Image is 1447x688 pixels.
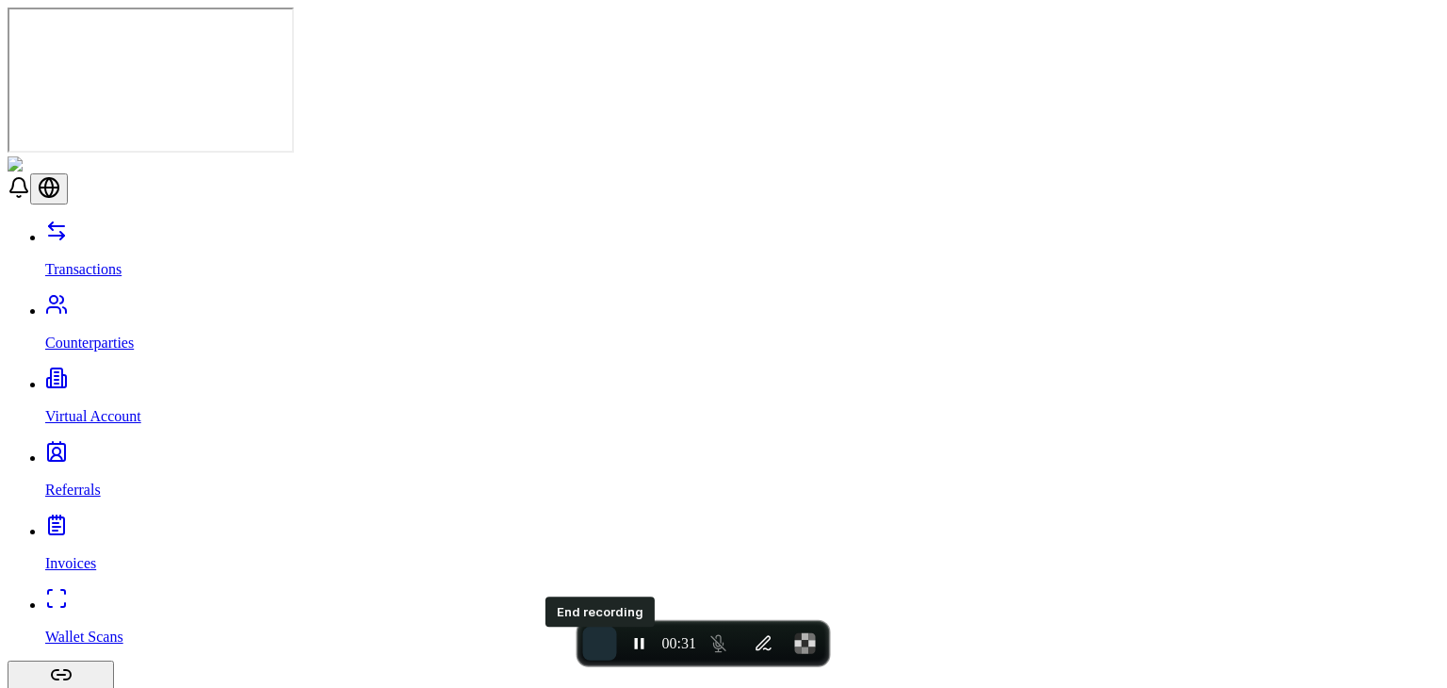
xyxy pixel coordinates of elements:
a: Invoices [45,523,1439,572]
p: Virtual Account [45,408,1439,425]
p: Referrals [45,482,1439,499]
a: Virtual Account [45,376,1439,425]
p: Invoices [45,555,1439,572]
a: Transactions [45,229,1439,278]
a: Wallet Scans [45,597,1439,646]
a: Referrals [45,450,1439,499]
p: Wallet Scans [45,629,1439,646]
p: Counterparties [45,335,1439,352]
p: Transactions [45,261,1439,278]
img: ShieldPay Logo [8,156,120,173]
a: Counterparties [45,303,1439,352]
